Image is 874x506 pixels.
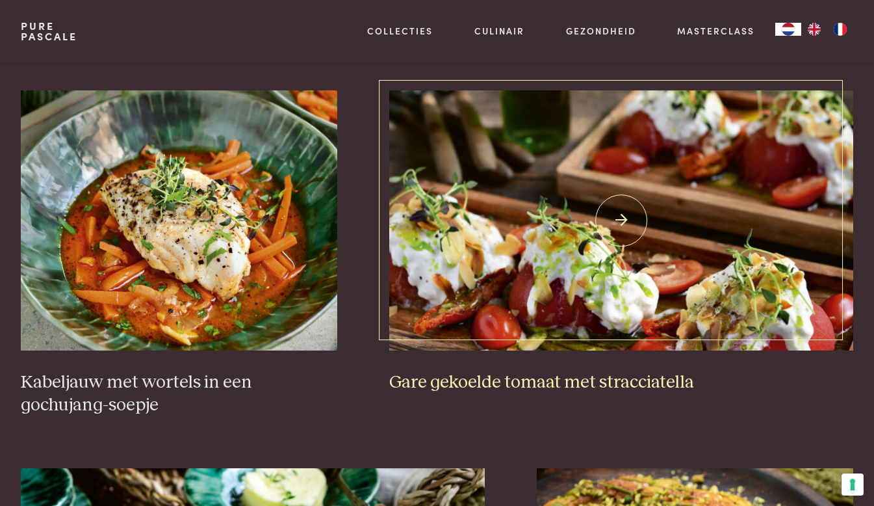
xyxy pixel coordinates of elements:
h3: Gare gekoelde tomaat met stracciatella [389,371,853,394]
a: Gezondheid [566,24,636,38]
img: Gare gekoelde tomaat met stracciatella [389,90,853,351]
aside: Language selected: Nederlands [775,23,853,36]
div: Language [775,23,801,36]
ul: Language list [801,23,853,36]
img: Kabeljauw met wortels in een gochujang-soepje [21,90,337,351]
a: Collecties [367,24,433,38]
a: Gare gekoelde tomaat met stracciatella Gare gekoelde tomaat met stracciatella [389,90,853,393]
a: Masterclass [677,24,754,38]
a: PurePascale [21,21,77,42]
a: Kabeljauw met wortels in een gochujang-soepje Kabeljauw met wortels in een gochujang-soepje [21,90,337,416]
a: NL [775,23,801,36]
a: Culinair [474,24,524,38]
button: Uw voorkeuren voor toestemming voor trackingtechnologieën [842,473,864,496]
a: FR [827,23,853,36]
a: EN [801,23,827,36]
h3: Kabeljauw met wortels in een gochujang-soepje [21,371,337,416]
